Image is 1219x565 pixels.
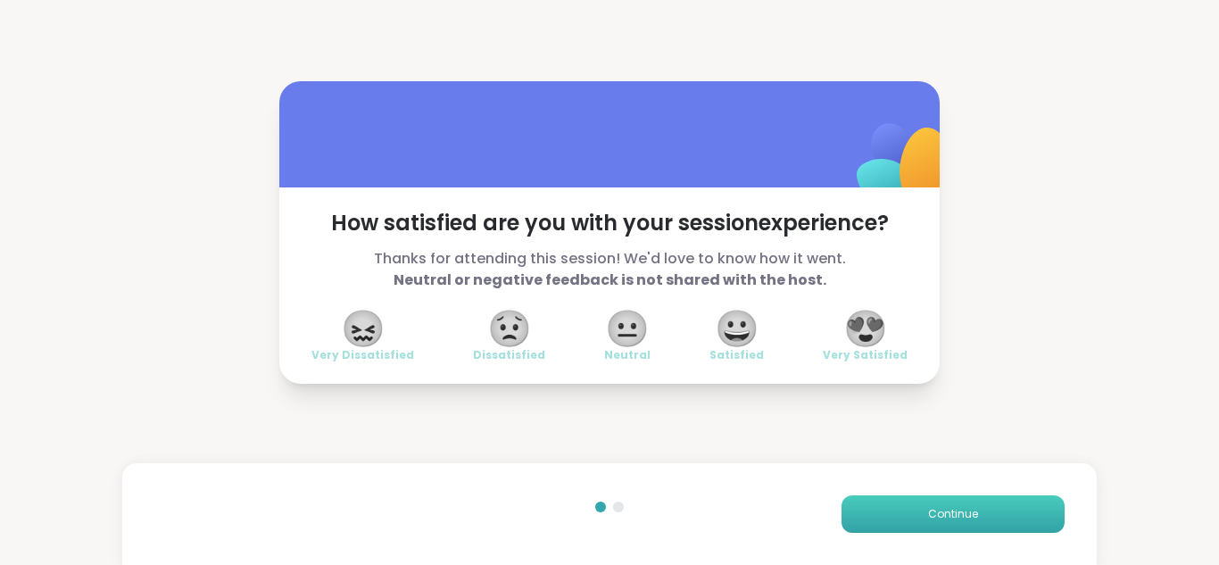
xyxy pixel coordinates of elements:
span: 😖 [341,312,386,345]
span: Satisfied [709,348,764,362]
b: Neutral or negative feedback is not shared with the host. [394,270,826,290]
span: Thanks for attending this session! We'd love to know how it went. [311,248,908,291]
button: Continue [842,495,1065,533]
span: Very Satisfied [823,348,908,362]
span: 😍 [843,312,888,345]
span: 😀 [715,312,759,345]
span: How satisfied are you with your session experience? [311,209,908,237]
span: 😟 [487,312,532,345]
span: Continue [928,506,978,522]
span: 😐 [605,312,650,345]
span: Dissatisfied [473,348,545,362]
span: Neutral [604,348,651,362]
img: ShareWell Logomark [815,77,992,254]
span: Very Dissatisfied [311,348,414,362]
